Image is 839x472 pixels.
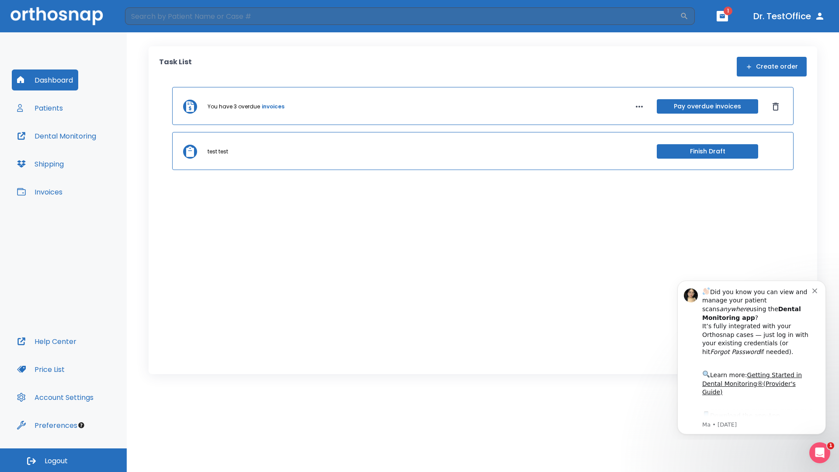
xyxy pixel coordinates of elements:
[12,415,83,436] button: Preferences
[262,103,284,111] a: invoices
[724,7,732,15] span: 1
[125,7,680,25] input: Search by Patient Name or Case #
[208,103,260,111] p: You have 3 overdue
[809,442,830,463] iframe: Intercom live chat
[77,421,85,429] div: Tooltip anchor
[45,456,68,466] span: Logout
[12,153,69,174] button: Shipping
[38,148,148,156] p: Message from Ma, sent 8w ago
[38,137,148,182] div: Download the app: | ​ Let us know if you need help getting started!
[12,125,101,146] button: Dental Monitoring
[12,181,68,202] button: Invoices
[38,139,116,155] a: App Store
[657,144,758,159] button: Finish Draft
[750,8,829,24] button: Dr. TestOffice
[12,387,99,408] button: Account Settings
[737,57,807,76] button: Create order
[12,331,82,352] button: Help Center
[12,97,68,118] button: Patients
[827,442,834,449] span: 1
[657,99,758,114] button: Pay overdue invoices
[12,359,70,380] button: Price List
[10,7,103,25] img: Orthosnap
[208,148,228,156] p: test test
[159,57,192,76] p: Task List
[664,273,839,440] iframe: Intercom notifications message
[148,14,155,21] button: Dismiss notification
[12,69,78,90] button: Dashboard
[769,100,783,114] button: Dismiss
